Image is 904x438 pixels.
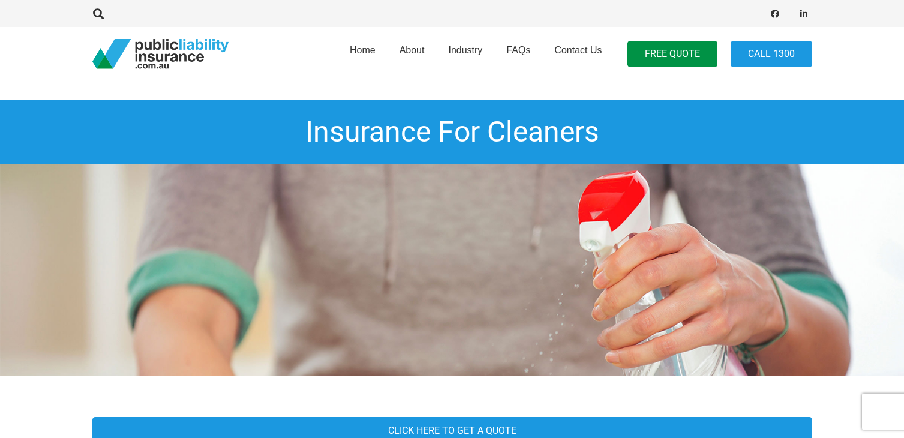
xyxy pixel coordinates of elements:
[494,23,542,85] a: FAQs
[554,45,602,55] span: Contact Us
[542,23,614,85] a: Contact Us
[92,39,229,69] a: pli_logotransparent
[731,41,812,68] a: Call 1300
[87,8,111,19] a: Search
[338,23,388,85] a: Home
[388,23,437,85] a: About
[506,45,530,55] span: FAQs
[350,45,376,55] span: Home
[400,45,425,55] span: About
[767,5,783,22] a: Facebook
[436,23,494,85] a: Industry
[795,5,812,22] a: LinkedIn
[448,45,482,55] span: Industry
[627,41,717,68] a: FREE QUOTE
